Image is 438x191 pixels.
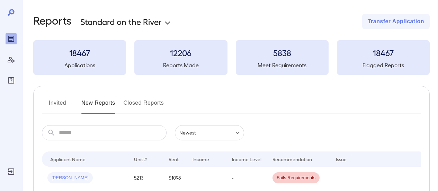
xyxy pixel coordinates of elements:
h5: Meet Requirements [236,61,329,69]
span: [PERSON_NAME] [47,175,93,181]
h3: 5838 [236,47,329,58]
div: Reports [6,33,17,44]
div: Manage Users [6,54,17,65]
p: Standard on the River [80,16,162,27]
div: Income Level [232,155,261,163]
h3: 12206 [134,47,227,58]
div: Rent [169,155,180,163]
h5: Applications [33,61,126,69]
button: Invited [42,97,73,114]
span: Fails Requirements [272,175,320,181]
button: Transfer Application [362,14,430,29]
div: Unit # [134,155,147,163]
td: - [226,167,267,189]
h5: Flagged Reports [337,61,430,69]
h3: 18467 [337,47,430,58]
div: Recommendation [272,155,312,163]
h3: 18467 [33,47,126,58]
td: $1098 [163,167,187,189]
div: Issue [336,155,347,163]
h2: Reports [33,14,72,29]
button: Closed Reports [124,97,164,114]
div: Income [193,155,209,163]
td: 5213 [128,167,163,189]
div: Newest [175,125,244,140]
div: Log Out [6,166,17,177]
summary: 18467Applications12206Reports Made5838Meet Requirements18467Flagged Reports [33,40,430,75]
h5: Reports Made [134,61,227,69]
div: Applicant Name [50,155,86,163]
div: FAQ [6,75,17,86]
button: New Reports [81,97,115,114]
